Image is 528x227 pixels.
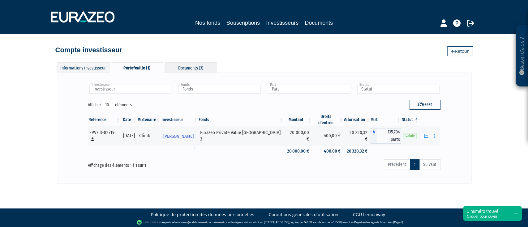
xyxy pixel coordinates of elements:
a: Investisseurs [266,19,298,28]
a: CGU Lemonway [353,212,385,218]
a: Lemonway [174,220,188,224]
td: 400,00 € [312,126,344,146]
th: Droits d'entrée: activer pour trier la colonne par ordre croissant [312,114,344,126]
th: Statut : activer pour trier la colonne par ordre d&eacute;croissant [401,114,419,126]
td: 20 000,00 € [284,126,312,146]
div: EPVE 3-82719 [89,129,119,143]
a: Documents [305,19,333,27]
a: Conditions générales d'utilisation [269,212,338,218]
a: Nos fonds [195,19,220,27]
span: [PERSON_NAME] [163,131,194,142]
h4: Compte investisseur [55,46,122,54]
td: Climb [137,126,161,146]
p: Besoin d'aide ? [518,28,526,84]
div: Documents (3) [165,62,217,73]
span: A [371,128,377,144]
div: A - Eurazeo Private Value Europe 3 [371,128,401,144]
a: 1 [410,159,419,170]
th: Partenaire: activer pour trier la colonne par ordre croissant [137,114,161,126]
th: Part: activer pour trier la colonne par ordre croissant [371,114,401,126]
th: Date: activer pour trier la colonne par ordre croissant [121,114,137,126]
th: Référence : activer pour trier la colonne par ordre croissant [88,114,121,126]
a: Politique de protection des données personnelles [151,212,254,218]
a: Registre des agents financiers (Regafi) [354,220,403,224]
div: Portefeuille (1) [111,62,163,73]
div: Eurazeo Private Value [GEOGRAPHIC_DATA] 3 [200,129,282,143]
a: Retour [447,46,473,56]
select: Afficheréléments [101,100,115,110]
button: Reset [410,100,440,110]
td: 20 320,32 € [344,126,371,146]
th: Valorisation: activer pour trier la colonne par ordre croissant [344,114,371,126]
div: [DATE] [123,132,135,139]
div: Affichage des éléments 1 à 1 sur 1 [88,159,230,169]
img: 1732889491-logotype_eurazeo_blanc_rvb.png [51,11,114,23]
i: Voir l'investisseur [193,142,195,153]
div: Informations investisseur [57,62,109,73]
i: [Français] Personne physique [91,137,94,141]
th: Montant: activer pour trier la colonne par ordre croissant [284,114,312,126]
div: - Agent de (établissement de paiement dont le siège social est situé au [STREET_ADDRESS], agréé p... [6,219,522,225]
td: 20 320,32 € [344,146,371,157]
span: Valide [403,133,417,139]
label: Afficher éléments [88,100,132,110]
td: 400,00 € [312,146,344,157]
th: Investisseur: activer pour trier la colonne par ordre croissant [161,114,198,126]
a: Souscriptions [226,19,260,27]
span: 135,704 parts [377,128,401,144]
img: logo-lemonway.png [137,219,161,225]
td: 20 000,00 € [284,146,312,157]
th: Fonds: activer pour trier la colonne par ordre croissant [198,114,284,126]
a: [PERSON_NAME] [161,130,198,142]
